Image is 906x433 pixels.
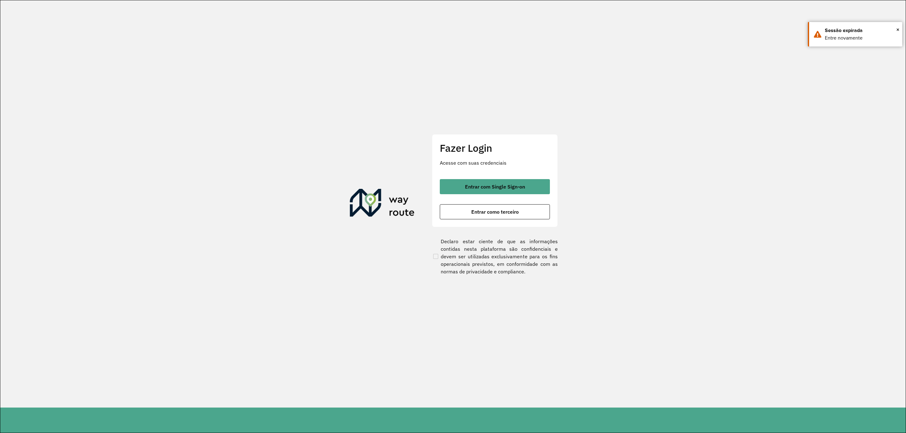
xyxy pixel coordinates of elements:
[465,184,525,189] span: Entrar com Single Sign-on
[440,159,550,167] p: Acesse com suas credenciais
[440,204,550,219] button: button
[350,189,415,219] img: Roteirizador AmbevTech
[825,34,898,42] div: Entre novamente
[440,142,550,154] h2: Fazer Login
[471,209,519,214] span: Entrar como terceiro
[896,25,899,34] button: Close
[896,25,899,34] span: ×
[440,179,550,194] button: button
[432,238,558,275] label: Declaro estar ciente de que as informações contidas nesta plataforma são confidenciais e devem se...
[825,27,898,34] div: Sessão expirada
